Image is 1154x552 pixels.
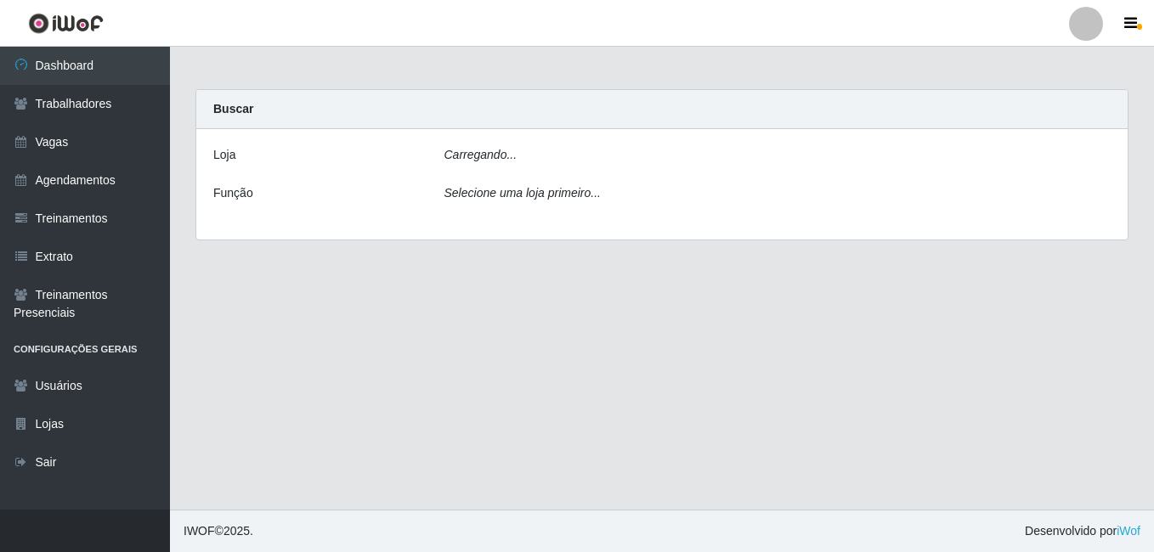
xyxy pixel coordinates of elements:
[444,148,518,161] i: Carregando...
[213,146,235,164] label: Loja
[184,524,215,538] span: IWOF
[1025,522,1140,540] span: Desenvolvido por
[213,102,253,115] strong: Buscar
[28,13,104,34] img: CoreUI Logo
[213,184,253,202] label: Função
[184,522,253,540] span: © 2025 .
[444,186,601,200] i: Selecione uma loja primeiro...
[1117,524,1140,538] a: iWof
